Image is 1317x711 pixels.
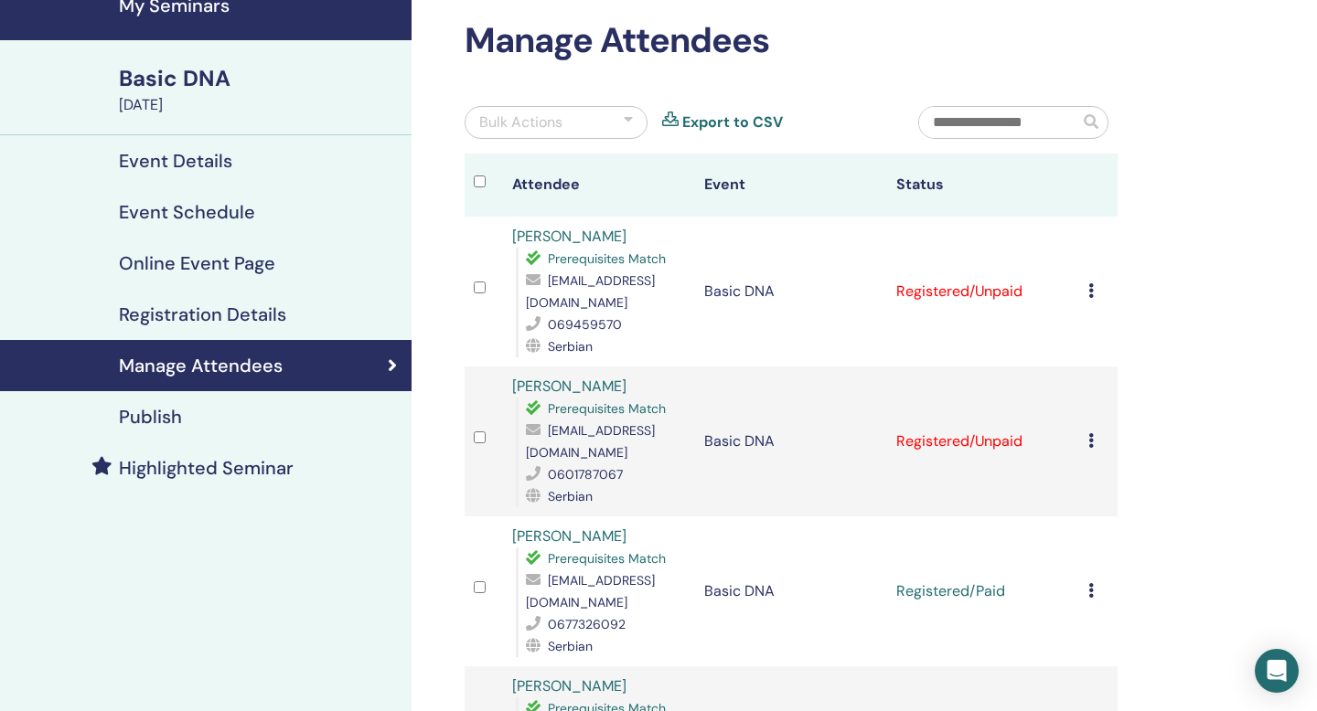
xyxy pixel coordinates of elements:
[548,400,666,417] span: Prerequisites Match
[119,355,283,377] h4: Manage Attendees
[119,150,232,172] h4: Event Details
[548,316,622,333] span: 069459570
[119,252,275,274] h4: Online Event Page
[119,457,294,479] h4: Highlighted Seminar
[548,250,666,267] span: Prerequisites Match
[548,638,593,654] span: Serbian
[548,488,593,504] span: Serbian
[119,406,182,428] h4: Publish
[503,154,695,217] th: Attendee
[548,338,593,355] span: Serbian
[1255,649,1299,693] div: Open Intercom Messenger
[548,616,626,632] span: 0677326092
[108,63,412,116] a: Basic DNA[DATE]
[512,526,626,546] a: [PERSON_NAME]
[682,111,783,133] a: Export to CSV
[465,20,1118,62] h2: Manage Attendees
[548,466,623,483] span: 0601787067
[512,676,626,695] a: [PERSON_NAME]
[119,303,286,325] h4: Registration Details
[695,154,887,217] th: Event
[119,63,401,94] div: Basic DNA
[526,572,655,610] span: [EMAIL_ADDRESS][DOMAIN_NAME]
[887,154,1079,217] th: Status
[526,422,655,461] span: [EMAIL_ADDRESS][DOMAIN_NAME]
[548,550,666,567] span: Prerequisites Match
[512,377,626,396] a: [PERSON_NAME]
[695,366,887,516] td: Basic DNA
[695,217,887,366] td: Basic DNA
[526,272,655,311] span: [EMAIL_ADDRESS][DOMAIN_NAME]
[512,227,626,246] a: [PERSON_NAME]
[119,201,255,223] h4: Event Schedule
[479,111,562,133] div: Bulk Actions
[695,516,887,666] td: Basic DNA
[119,94,401,116] div: [DATE]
